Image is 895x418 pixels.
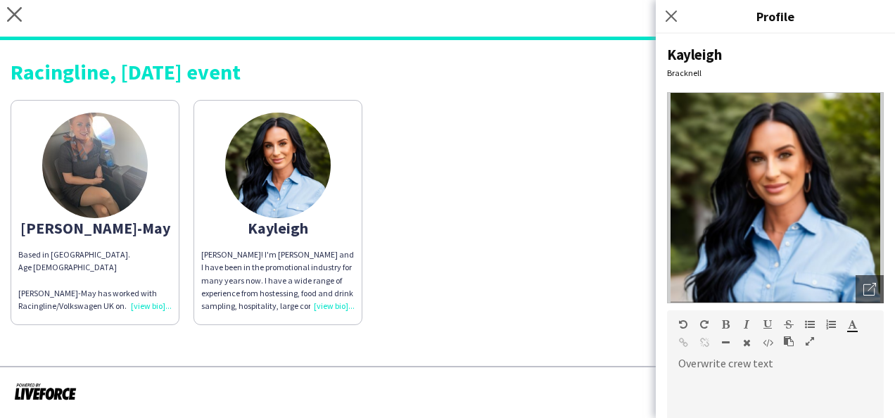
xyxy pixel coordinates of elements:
[763,319,773,330] button: Underline
[763,337,773,348] button: HTML Code
[201,222,355,234] div: Kayleigh
[14,381,77,401] img: Powered by Liveforce
[742,319,751,330] button: Italic
[18,287,172,312] div: [PERSON_NAME]-May has worked with Racingline/Volkswagen UK on
[721,319,730,330] button: Bold
[826,319,836,330] button: Ordered List
[42,113,148,218] img: thumb-6179a787381f3.jpeg
[784,336,794,347] button: Paste as plain text
[667,92,884,303] img: Crew avatar or photo
[742,337,751,348] button: Clear Formatting
[667,68,884,78] div: Bracknell
[18,222,172,234] div: [PERSON_NAME]-May
[18,261,172,274] div: Age [DEMOGRAPHIC_DATA]
[699,319,709,330] button: Redo
[847,319,857,330] button: Text Color
[856,275,884,303] div: Open photos pop-in
[784,319,794,330] button: Strikethrough
[805,319,815,330] button: Unordered List
[11,61,884,82] div: Racingline, [DATE] event
[805,336,815,347] button: Fullscreen
[201,248,355,312] div: [PERSON_NAME]! I'm [PERSON_NAME] and I have been in the promotional industry for many years now. ...
[225,113,331,218] img: thumb-668fc4e4def08.png
[18,249,130,260] span: Based in [GEOGRAPHIC_DATA].
[721,337,730,348] button: Horizontal Line
[667,45,884,64] div: Kayleigh
[656,7,895,25] h3: Profile
[678,319,688,330] button: Undo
